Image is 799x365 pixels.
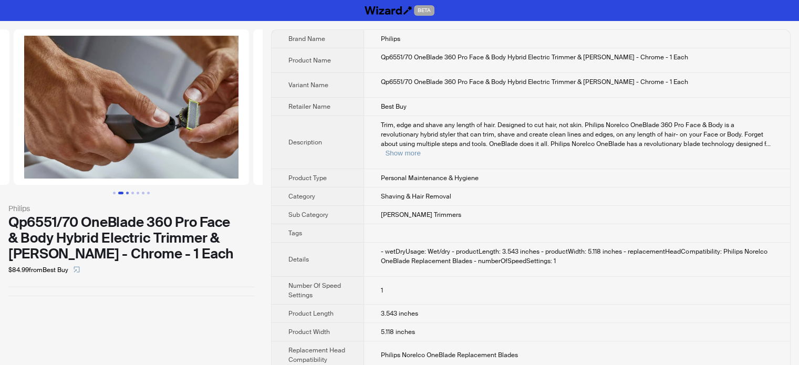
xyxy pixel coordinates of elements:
span: Sub Category [288,211,328,219]
span: 1 [381,286,383,295]
span: ... [765,140,770,148]
span: Shaving & Hair Removal [381,192,451,201]
div: Philips [8,203,254,214]
span: Description [288,138,322,147]
div: Qp6551/70 OneBlade 360 Pro Face & Body Hybrid Electric Trimmer & [PERSON_NAME] - Chrome - 1 Each [8,214,254,262]
button: Go to slide 6 [142,192,144,194]
div: Qp6551/70 OneBlade 360 Pro Face & Body Hybrid Electric Trimmer & Shaver - Chrome - 1 Each [381,77,773,87]
button: Go to slide 1 [113,192,116,194]
span: Trim, edge and shave any length of hair. Designed to cut hair, not skin. Philips Norelco OneBlade... [381,121,765,148]
button: Go to slide 7 [147,192,150,194]
div: Qp6551/70 OneBlade 360 Pro Face & Body Hybrid Electric Trimmer & Shaver - Chrome - 1 Each [381,53,773,62]
button: Go to slide 4 [131,192,134,194]
div: Trim, edge and shave any length of hair. Designed to cut hair, not skin. Philips Norelco OneBlade... [381,120,773,158]
img: Qp6551/70 OneBlade 360 Pro Face & Body Hybrid Electric Trimmer & Shaver - Chrome - 1 Each Qp6551/... [253,29,489,185]
span: Retailer Name [288,102,330,111]
span: Philips Norelco OneBlade Replacement Blades [381,351,518,359]
span: [PERSON_NAME] Trimmers [381,211,461,219]
span: Number Of Speed Settings [288,281,341,299]
span: Product Length [288,309,334,318]
button: Go to slide 2 [118,192,123,194]
span: Product Name [288,56,331,65]
span: Replacement Head Compatibility [288,346,345,364]
span: Brand Name [288,35,325,43]
button: Go to slide 3 [126,192,129,194]
div: - wetDryUsage: Wet/dry - productLength: 3.543 inches - productWidth: 5.118 inches - replacementHe... [381,247,773,266]
span: Details [288,255,309,264]
span: 5.118 inches [381,328,415,336]
img: Qp6551/70 OneBlade 360 Pro Face & Body Hybrid Electric Trimmer & Shaver - Chrome - 1 Each Qp6551/... [14,29,249,185]
span: Product Type [288,174,327,182]
span: Tags [288,229,302,237]
span: BETA [414,5,434,16]
span: Philips [381,35,400,43]
span: 3.543 inches [381,309,418,318]
span: Variant Name [288,81,328,89]
span: Product Width [288,328,330,336]
span: select [74,266,80,273]
div: $84.99 from Best Buy [8,262,254,278]
span: Category [288,192,315,201]
button: Go to slide 5 [137,192,139,194]
span: Best Buy [381,102,407,111]
button: Expand [385,149,420,157]
span: Personal Maintenance & Hygiene [381,174,479,182]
